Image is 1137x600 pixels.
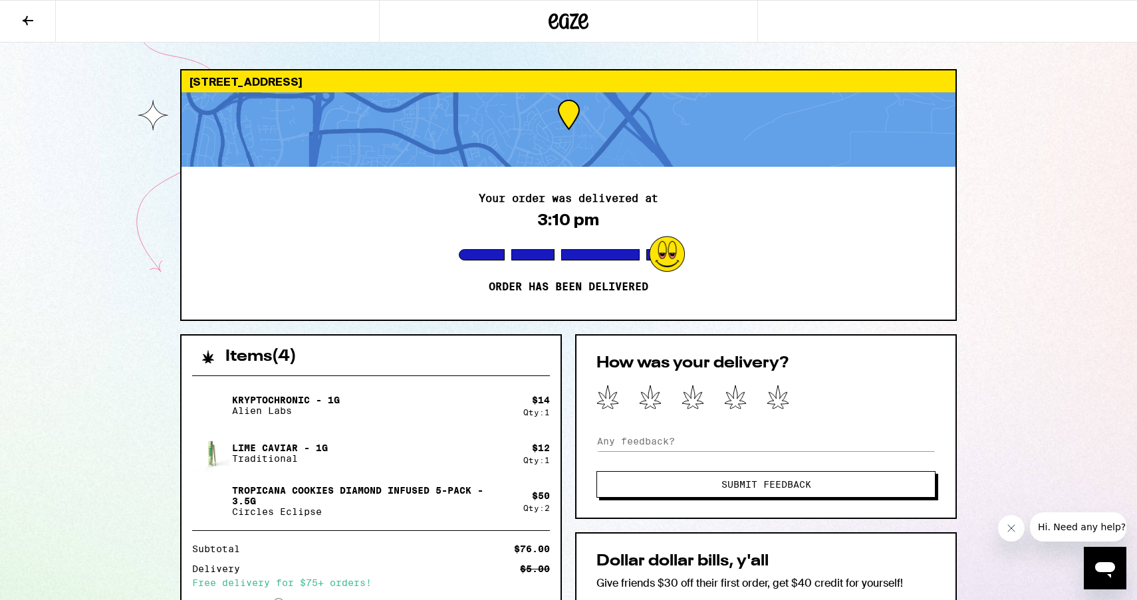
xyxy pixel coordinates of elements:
span: Submit Feedback [721,480,811,489]
div: Qty: 1 [523,456,550,464]
iframe: Button to launch messaging window [1084,547,1126,589]
div: Free delivery for $75+ orders! [192,578,550,587]
h2: How was your delivery? [596,355,936,371]
p: Order has been delivered [489,280,648,294]
div: Delivery [192,564,249,573]
div: $5.00 [520,564,550,573]
h2: Dollar dollar bills, y'all [596,553,936,569]
iframe: Close message [998,515,1025,542]
p: Tropicana Cookies Diamond Infused 5-Pack - 3.5g [232,485,513,506]
div: Qty: 2 [523,504,550,512]
p: Circles Eclipse [232,506,513,517]
div: $76.00 [514,544,550,553]
iframe: Message from company [1030,512,1126,542]
div: [STREET_ADDRESS] [182,70,955,92]
h2: Your order was delivered at [479,193,658,204]
div: Subtotal [192,544,249,553]
p: Lime Caviar - 1g [232,443,328,453]
img: Lime Caviar - 1g [192,435,229,472]
div: $ 12 [532,443,550,453]
img: Tropicana Cookies Diamond Infused 5-Pack - 3.5g [192,482,229,520]
div: $ 50 [532,490,550,501]
p: Kryptochronic - 1g [232,395,340,405]
p: Alien Labs [232,405,340,416]
p: Traditional [232,453,328,464]
div: 3:10 pm [538,211,599,229]
h2: Items ( 4 ) [225,349,297,365]
input: Any feedback? [596,431,936,451]
img: Kryptochronic - 1g [192,387,229,424]
div: Qty: 1 [523,408,550,417]
button: Submit Feedback [596,471,936,498]
p: Give friends $30 off their first order, get $40 credit for yourself! [596,576,936,590]
div: $ 14 [532,395,550,405]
